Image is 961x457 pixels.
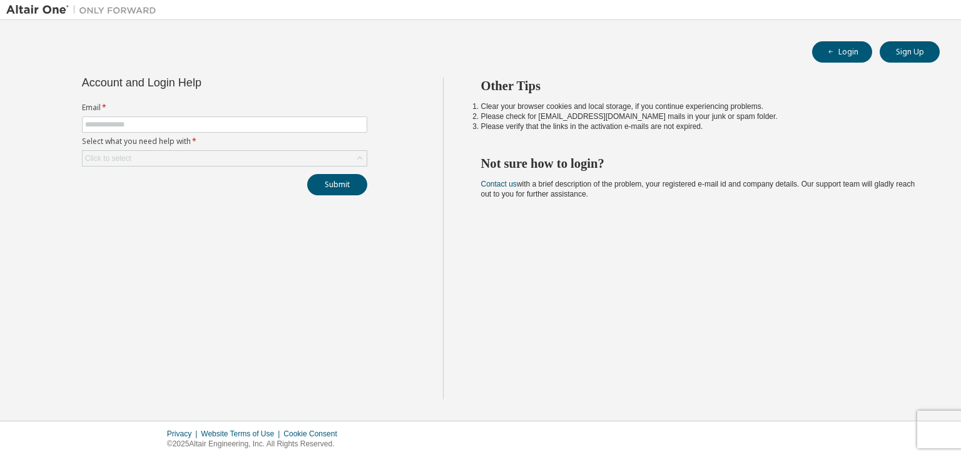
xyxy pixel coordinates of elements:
img: Altair One [6,4,163,16]
div: Website Terms of Use [201,429,283,439]
label: Select what you need help with [82,136,367,146]
div: Click to select [85,153,131,163]
a: Contact us [481,180,517,188]
button: Sign Up [880,41,940,63]
button: Submit [307,174,367,195]
span: with a brief description of the problem, your registered e-mail id and company details. Our suppo... [481,180,915,198]
p: © 2025 Altair Engineering, Inc. All Rights Reserved. [167,439,345,449]
h2: Not sure how to login? [481,155,918,172]
div: Click to select [83,151,367,166]
button: Login [812,41,872,63]
h2: Other Tips [481,78,918,94]
li: Clear your browser cookies and local storage, if you continue experiencing problems. [481,101,918,111]
li: Please verify that the links in the activation e-mails are not expired. [481,121,918,131]
div: Cookie Consent [283,429,344,439]
div: Account and Login Help [82,78,310,88]
li: Please check for [EMAIL_ADDRESS][DOMAIN_NAME] mails in your junk or spam folder. [481,111,918,121]
label: Email [82,103,367,113]
div: Privacy [167,429,201,439]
